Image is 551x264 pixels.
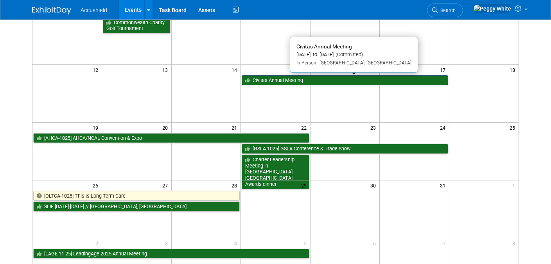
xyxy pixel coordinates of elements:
[231,65,241,75] span: 14
[296,52,411,58] div: [DATE] to [DATE]
[103,18,171,34] a: Commonwealth Charity Golf Tournament
[95,238,102,248] span: 2
[300,123,310,132] span: 22
[92,123,102,132] span: 19
[303,238,310,248] span: 5
[509,123,519,132] span: 25
[442,238,449,248] span: 7
[438,7,456,13] span: Search
[296,60,316,66] span: In-Person
[162,65,171,75] span: 13
[512,180,519,190] span: 1
[33,202,240,212] a: SLIF [DATE]-[DATE] // [GEOGRAPHIC_DATA], [GEOGRAPHIC_DATA]
[334,52,363,57] span: (Committed)
[316,60,411,66] span: [GEOGRAPHIC_DATA], [GEOGRAPHIC_DATA]
[439,65,449,75] span: 17
[92,180,102,190] span: 26
[242,155,309,189] a: Charter Leadership Meeting in [GEOGRAPHIC_DATA], [GEOGRAPHIC_DATA] Awards dinner
[33,191,240,201] a: [OLTCA-1025] This is Long Term Care
[427,4,463,17] a: Search
[162,123,171,132] span: 20
[372,238,379,248] span: 6
[439,180,449,190] span: 31
[242,75,448,86] a: Civitas Annual Meeting
[370,180,379,190] span: 30
[92,65,102,75] span: 12
[164,238,171,248] span: 3
[231,180,241,190] span: 28
[81,7,107,13] span: Accushield
[233,238,241,248] span: 4
[296,43,352,50] span: Civitas Annual Meeting
[509,65,519,75] span: 18
[300,180,310,190] span: 29
[162,180,171,190] span: 27
[242,144,448,154] a: [GSLA-1025] GSLA Conference & Trade Show
[33,133,309,143] a: [AHCA-1025] AHCA/NCAL Convention & Expo
[33,249,309,259] a: [LAGE-11-25] LeadingAge 2025 Annual Meeting
[370,123,379,132] span: 23
[32,7,71,14] img: ExhibitDay
[439,123,449,132] span: 24
[231,123,241,132] span: 21
[512,238,519,248] span: 8
[473,4,512,13] img: Peggy White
